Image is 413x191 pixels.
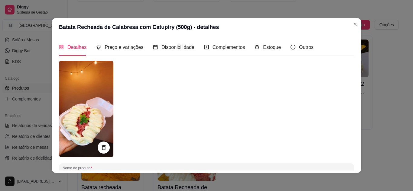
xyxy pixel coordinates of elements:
[63,165,94,170] label: Nome do produto
[263,45,281,50] span: Estoque
[59,45,64,49] span: appstore
[67,45,86,50] span: Detalhes
[291,45,295,49] span: info-circle
[52,18,361,36] header: Batata Recheada de Calabresa com Catupiry (500g) - detalhes
[153,45,158,49] span: calendar
[161,45,194,50] span: Disponibilidade
[350,19,360,29] button: Close
[255,45,259,49] span: code-sandbox
[213,45,245,50] span: Complementos
[96,45,101,49] span: tags
[204,45,209,49] span: plus-square
[299,45,314,50] span: Outros
[59,61,113,157] img: produto
[105,45,143,50] span: Preço e variações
